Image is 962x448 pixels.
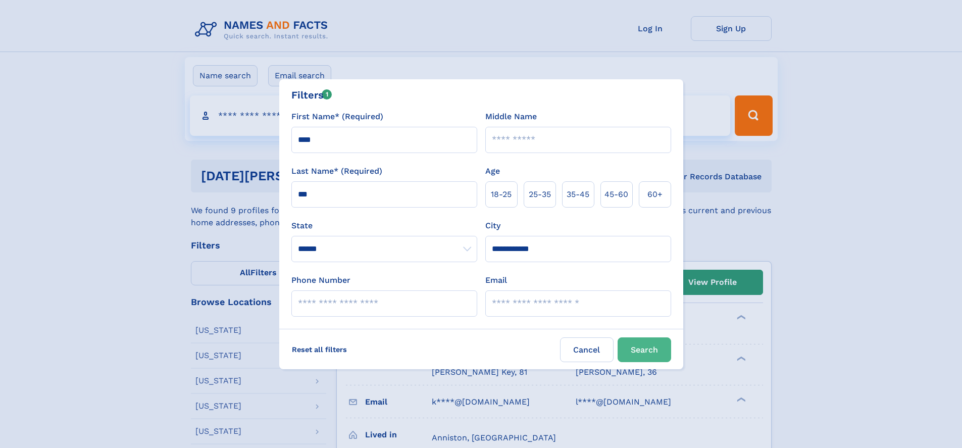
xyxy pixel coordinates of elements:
[291,165,382,177] label: Last Name* (Required)
[529,188,551,201] span: 25‑35
[291,111,383,123] label: First Name* (Required)
[485,111,537,123] label: Middle Name
[604,188,628,201] span: 45‑60
[491,188,512,201] span: 18‑25
[485,220,500,232] label: City
[291,220,477,232] label: State
[285,337,353,362] label: Reset all filters
[647,188,663,201] span: 60+
[291,274,350,286] label: Phone Number
[560,337,614,362] label: Cancel
[291,87,332,103] div: Filters
[618,337,671,362] button: Search
[567,188,589,201] span: 35‑45
[485,165,500,177] label: Age
[485,274,507,286] label: Email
